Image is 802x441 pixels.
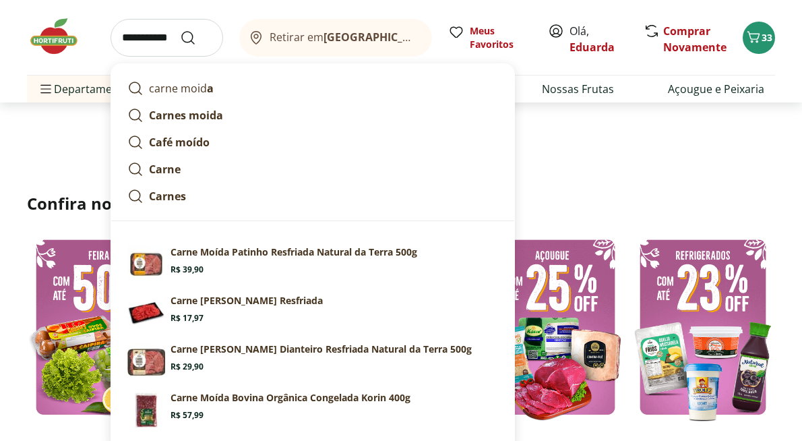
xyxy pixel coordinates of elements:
[480,231,624,423] img: açougue
[149,189,186,204] strong: Carnes
[122,183,503,210] a: Carnes
[743,22,775,54] button: Carrinho
[27,193,775,214] h2: Confira nossos descontos exclusivos
[171,391,410,405] p: Carne Moída Bovina Orgânica Congelada Korin 400g
[569,23,629,55] span: Olá,
[149,80,214,96] p: carne moid
[127,343,165,380] img: Carne Moída Bovina Dianteiro Resfriada Natural da Terra 500g
[569,40,615,55] a: Eduarda
[149,162,181,177] strong: Carne
[171,245,417,259] p: Carne Moída Patinho Resfriada Natural da Terra 500g
[27,231,171,423] img: feira
[122,289,503,337] a: Carne Moída Bovina ResfriadaCarne [PERSON_NAME] ResfriadaR$ 17,97
[111,19,223,57] input: search
[149,108,223,123] strong: Carnes moida
[239,19,432,57] button: Retirar em[GEOGRAPHIC_DATA]/[GEOGRAPHIC_DATA]
[668,81,764,97] a: Açougue e Peixaria
[663,24,727,55] a: Comprar Novamente
[122,156,503,183] a: Carne
[762,31,772,44] span: 33
[171,294,323,307] p: Carne [PERSON_NAME] Resfriada
[180,30,212,46] button: Submit Search
[270,31,419,43] span: Retirar em
[38,73,54,105] button: Menu
[122,102,503,129] a: Carnes moida
[127,391,165,429] img: Principal
[127,245,165,283] img: Carne Moída Patinho Resfriada Natural da Terra 500g
[171,343,472,356] p: Carne [PERSON_NAME] Dianteiro Resfriada Natural da Terra 500g
[122,386,503,434] a: PrincipalCarne Moída Bovina Orgânica Congelada Korin 400gR$ 57,99
[122,240,503,289] a: Carne Moída Patinho Resfriada Natural da Terra 500gCarne Moída Patinho Resfriada Natural da Terra...
[122,129,503,156] a: Café moído
[171,313,204,324] span: R$ 17,97
[127,294,165,332] img: Carne Moída Bovina Resfriada
[38,73,135,105] span: Departamentos
[542,81,614,97] a: Nossas Frutas
[171,264,204,275] span: R$ 39,90
[207,81,214,96] strong: a
[448,24,532,51] a: Meus Favoritos
[171,410,204,421] span: R$ 57,99
[149,135,210,150] strong: Café moído
[122,337,503,386] a: Carne Moída Bovina Dianteiro Resfriada Natural da Terra 500gCarne [PERSON_NAME] Dianteiro Resfria...
[122,75,503,102] a: carne moida
[631,231,775,423] img: resfriados
[470,24,532,51] span: Meus Favoritos
[323,30,551,45] b: [GEOGRAPHIC_DATA]/[GEOGRAPHIC_DATA]
[171,361,204,372] span: R$ 29,90
[27,16,94,57] img: Hortifruti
